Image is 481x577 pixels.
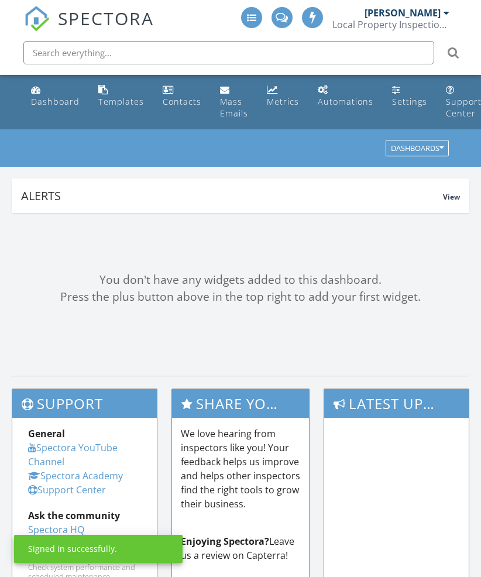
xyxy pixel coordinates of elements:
[21,188,443,204] div: Alerts
[58,6,154,30] span: SPECTORA
[181,534,301,562] p: Leave us a review on Capterra!
[31,96,80,107] div: Dashboard
[267,96,299,107] div: Metrics
[28,543,117,555] div: Signed in successfully.
[324,389,469,418] h3: Latest Updates
[28,509,141,523] div: Ask the community
[313,80,378,113] a: Automations (Advanced)
[392,96,427,107] div: Settings
[443,192,460,202] span: View
[220,96,248,119] div: Mass Emails
[28,441,118,468] a: Spectora YouTube Channel
[28,483,106,496] a: Support Center
[318,96,373,107] div: Automations
[98,96,144,107] div: Templates
[28,523,84,536] a: Spectora HQ
[387,80,432,113] a: Settings
[12,272,469,288] div: You don't have any widgets added to this dashboard.
[28,427,65,440] strong: General
[94,80,149,113] a: Templates
[262,80,304,113] a: Metrics
[172,389,310,418] h3: Share Your Spectora Experience
[332,19,449,30] div: Local Property Inspections PLLC
[181,535,269,548] strong: Enjoying Spectora?
[24,16,154,40] a: SPECTORA
[12,288,469,305] div: Press the plus button above in the top right to add your first widget.
[163,96,201,107] div: Contacts
[24,6,50,32] img: The Best Home Inspection Software - Spectora
[28,469,123,482] a: Spectora Academy
[215,80,253,125] a: Mass Emails
[391,145,444,153] div: Dashboards
[365,7,441,19] div: [PERSON_NAME]
[26,80,84,113] a: Dashboard
[158,80,206,113] a: Contacts
[181,427,301,511] p: We love hearing from inspectors like you! Your feedback helps us improve and helps other inspecto...
[386,140,449,157] button: Dashboards
[23,41,434,64] input: Search everything...
[12,389,157,418] h3: Support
